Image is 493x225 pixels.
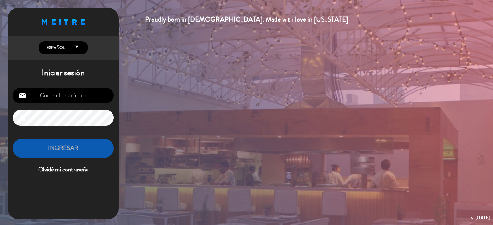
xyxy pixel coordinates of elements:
[8,68,119,78] h1: Iniciar sesión
[13,139,114,158] button: INGRESAR
[45,45,65,51] span: Español
[13,88,114,103] input: Correo Electrónico
[19,92,26,99] i: email
[471,214,490,222] div: v. [DATE]
[13,165,114,175] span: Olvidé mi contraseña
[19,114,26,122] i: lock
